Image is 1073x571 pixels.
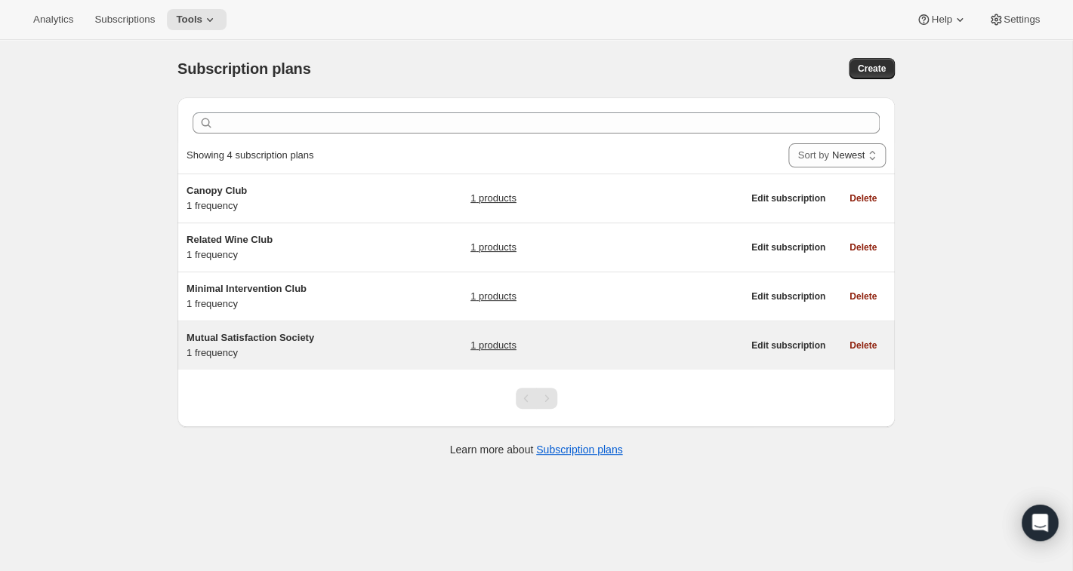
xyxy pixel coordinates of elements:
[742,237,834,258] button: Edit subscription
[33,14,73,26] span: Analytics
[85,9,164,30] button: Subscriptions
[176,14,202,26] span: Tools
[24,9,82,30] button: Analytics
[858,63,886,75] span: Create
[840,286,886,307] button: Delete
[979,9,1049,30] button: Settings
[751,241,825,253] span: Edit subscription
[94,14,155,26] span: Subscriptions
[1022,505,1058,541] div: Open Intercom Messenger
[849,241,877,253] span: Delete
[536,444,622,456] a: Subscription plans
[187,232,375,262] div: 1 frequency
[187,281,375,312] div: 1 frequency
[931,14,951,26] span: Help
[470,240,516,255] a: 1 products
[742,335,834,356] button: Edit subscription
[1004,14,1040,26] span: Settings
[516,388,557,409] nav: Pagination
[849,339,877,352] span: Delete
[840,188,886,209] button: Delete
[187,149,313,161] span: Showing 4 subscription plans
[907,9,976,30] button: Help
[840,335,886,356] button: Delete
[167,9,227,30] button: Tools
[187,283,307,294] span: Minimal Intervention Club
[849,58,895,79] button: Create
[177,60,310,77] span: Subscription plans
[187,234,273,245] span: Related Wine Club
[470,338,516,353] a: 1 products
[450,442,623,457] p: Learn more about
[187,183,375,213] div: 1 frequency
[187,332,314,343] span: Mutual Satisfaction Society
[849,290,877,302] span: Delete
[751,339,825,352] span: Edit subscription
[742,188,834,209] button: Edit subscription
[742,286,834,307] button: Edit subscription
[751,290,825,302] span: Edit subscription
[751,192,825,204] span: Edit subscription
[849,192,877,204] span: Delete
[470,289,516,304] a: 1 products
[470,191,516,206] a: 1 products
[840,237,886,258] button: Delete
[187,330,375,361] div: 1 frequency
[187,185,247,196] span: Canopy Club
